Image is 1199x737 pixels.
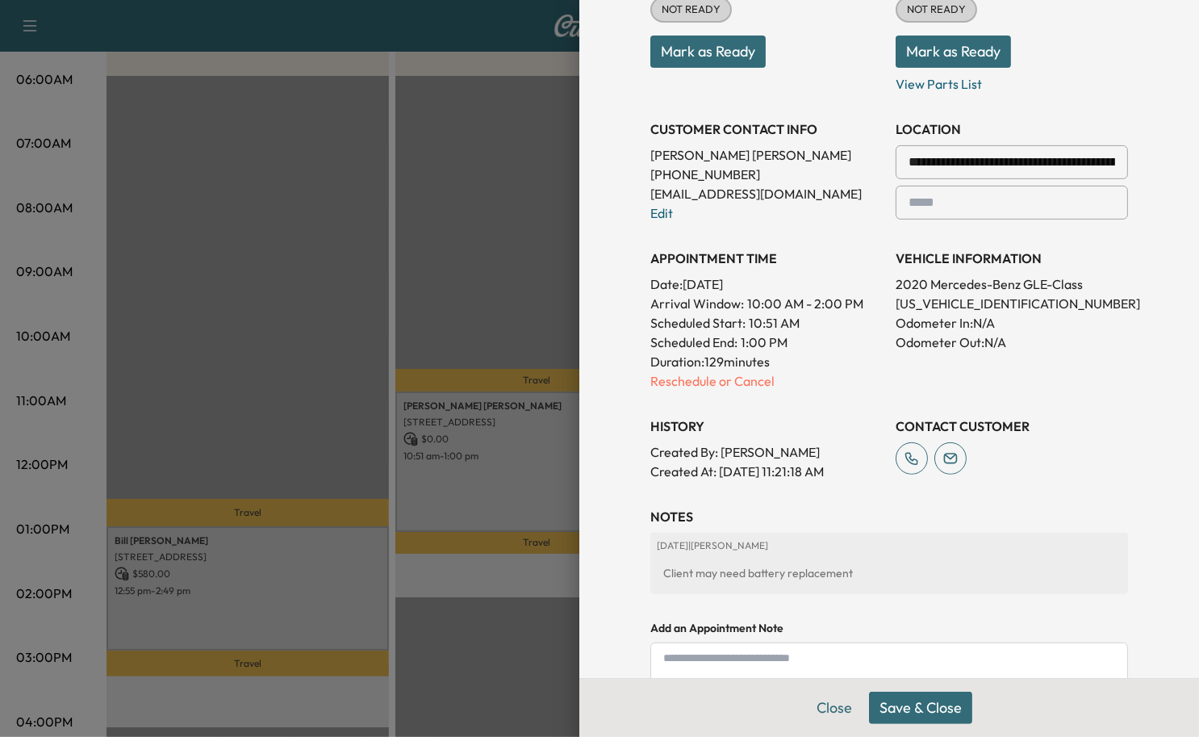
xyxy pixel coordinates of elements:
button: Mark as Ready [896,36,1011,68]
p: Scheduled End: [650,333,737,352]
p: Date: [DATE] [650,274,883,294]
p: Arrival Window: [650,294,883,313]
h4: Add an Appointment Note [650,620,1128,636]
button: Save & Close [869,692,972,724]
h3: CONTACT CUSTOMER [896,417,1128,436]
p: Created At : [DATE] 11:21:18 AM [650,462,883,481]
span: NOT READY [897,2,975,18]
p: Scheduled Start: [650,313,746,333]
div: Client may need battery replacement [657,559,1122,588]
button: Close [806,692,863,724]
p: Odometer In: N/A [896,313,1128,333]
p: Odometer Out: N/A [896,333,1128,352]
p: 1:00 PM [741,333,787,352]
p: [PHONE_NUMBER] [650,165,883,184]
p: View Parts List [896,68,1128,94]
span: 10:00 AM - 2:00 PM [747,294,863,313]
a: Edit [650,205,673,221]
button: Mark as Ready [650,36,766,68]
h3: VEHICLE INFORMATION [896,249,1128,268]
p: 10:51 AM [749,313,800,333]
span: NOT READY [652,2,730,18]
h3: APPOINTMENT TIME [650,249,883,268]
p: [US_VEHICLE_IDENTIFICATION_NUMBER] [896,294,1128,313]
p: Created By : [PERSON_NAME] [650,442,883,462]
p: [PERSON_NAME] [PERSON_NAME] [650,145,883,165]
h3: LOCATION [896,119,1128,139]
p: [DATE] | [PERSON_NAME] [657,539,1122,552]
h3: History [650,417,883,436]
p: 2020 Mercedes-Benz GLE-Class [896,274,1128,294]
p: Reschedule or Cancel [650,371,883,391]
h3: CUSTOMER CONTACT INFO [650,119,883,139]
h3: NOTES [650,507,1128,526]
p: Duration: 129 minutes [650,352,883,371]
p: [EMAIL_ADDRESS][DOMAIN_NAME] [650,184,883,203]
